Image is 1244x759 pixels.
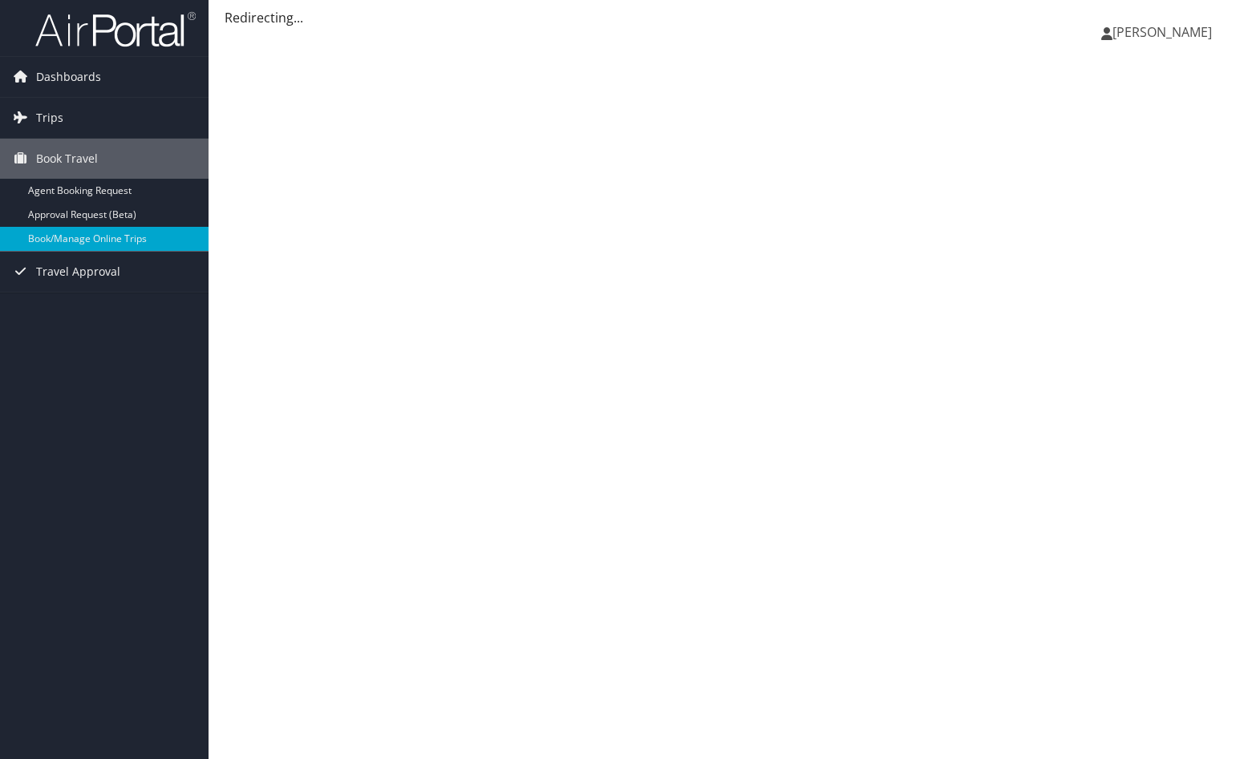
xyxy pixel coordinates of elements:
[36,139,98,179] span: Book Travel
[36,98,63,138] span: Trips
[35,10,196,48] img: airportal-logo.png
[1112,23,1212,41] span: [PERSON_NAME]
[225,8,1228,27] div: Redirecting...
[1101,8,1228,56] a: [PERSON_NAME]
[36,252,120,292] span: Travel Approval
[36,57,101,97] span: Dashboards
